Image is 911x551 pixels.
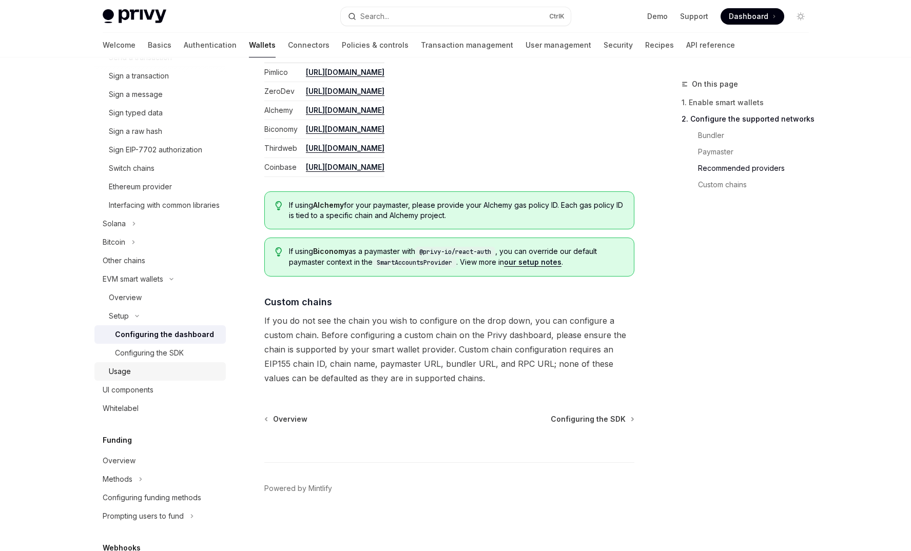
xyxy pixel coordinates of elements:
button: Toggle Bitcoin section [94,233,226,251]
td: Biconomy [264,120,302,139]
a: API reference [686,33,735,57]
div: Overview [103,455,135,467]
a: Paymaster [682,144,817,160]
a: Sign a message [94,85,226,104]
a: Switch chains [94,159,226,178]
a: Ethereum provider [94,178,226,196]
a: Sign EIP-7702 authorization [94,141,226,159]
a: Custom chains [682,176,817,193]
svg: Tip [275,201,282,210]
div: Bitcoin [103,236,125,248]
a: [URL][DOMAIN_NAME] [306,87,384,96]
div: Sign a transaction [109,70,169,82]
span: If using for your paymaster, please provide your Alchemy gas policy ID. Each gas policy ID is tie... [289,200,623,221]
a: Authentication [184,33,237,57]
div: EVM smart wallets [103,273,163,285]
button: Toggle EVM smart wallets section [94,270,226,288]
a: Bundler [682,127,817,144]
a: Support [680,11,708,22]
a: Welcome [103,33,135,57]
div: Configuring the dashboard [115,328,214,341]
a: Usage [94,362,226,381]
div: Solana [103,218,126,230]
div: Other chains [103,254,145,267]
div: Methods [103,473,132,485]
a: Overview [94,288,226,307]
td: Coinbase [264,158,302,177]
div: Prompting users to fund [103,510,184,522]
span: Configuring the SDK [551,414,626,424]
div: UI components [103,384,153,396]
div: Sign typed data [109,107,163,119]
a: Recommended providers [682,160,817,176]
a: UI components [94,381,226,399]
span: If you do not see the chain you wish to configure on the drop down, you can configure a custom ch... [264,313,634,385]
code: SmartAccountsProvider [373,258,456,268]
a: Policies & controls [342,33,409,57]
a: Wallets [249,33,276,57]
a: Recipes [645,33,674,57]
a: Connectors [288,33,329,57]
a: Overview [94,451,226,470]
div: Sign a message [109,88,163,101]
a: Overview [265,414,307,424]
a: Configuring the SDK [94,344,226,362]
a: Whitelabel [94,399,226,418]
a: Sign a raw hash [94,122,226,141]
td: Pimlico [264,63,302,82]
td: Thirdweb [264,139,302,158]
div: Sign EIP-7702 authorization [109,144,202,156]
button: Toggle Solana section [94,214,226,233]
div: Interfacing with common libraries [109,199,220,211]
span: Ctrl K [549,12,565,21]
a: Configuring the SDK [551,414,633,424]
a: Demo [647,11,668,22]
a: Configuring the dashboard [94,325,226,344]
code: @privy-io/react-auth [415,247,495,257]
a: 2. Configure the supported networks [682,111,817,127]
div: Switch chains [109,162,154,174]
img: light logo [103,9,166,24]
a: Sign a transaction [94,67,226,85]
a: Security [604,33,633,57]
svg: Tip [275,247,282,257]
span: On this page [692,78,738,90]
a: [URL][DOMAIN_NAME] [306,163,384,172]
div: Usage [109,365,131,378]
span: If using as a paymaster with , you can override our default paymaster context in the . View more ... [289,246,623,268]
button: Toggle Setup section [94,307,226,325]
a: Interfacing with common libraries [94,196,226,214]
div: Overview [109,291,142,304]
div: Configuring funding methods [103,491,201,504]
a: Other chains [94,251,226,270]
a: [URL][DOMAIN_NAME] [306,68,384,77]
div: Sign a raw hash [109,125,162,137]
a: Powered by Mintlify [264,483,332,494]
a: [URL][DOMAIN_NAME] [306,125,384,134]
a: [URL][DOMAIN_NAME] [306,144,384,153]
a: 1. Enable smart wallets [682,94,817,111]
a: Sign typed data [94,104,226,122]
td: ZeroDev [264,82,302,101]
a: [URL][DOMAIN_NAME] [306,106,384,115]
a: User management [526,33,591,57]
button: Toggle Prompting users to fund section [94,507,226,525]
span: Overview [273,414,307,424]
button: Toggle Methods section [94,470,226,488]
div: Search... [360,10,389,23]
span: Custom chains [264,295,332,309]
button: Open search [341,7,571,26]
strong: Alchemy [313,201,344,209]
div: Ethereum provider [109,181,172,193]
h5: Funding [103,434,132,446]
button: Toggle dark mode [792,8,809,25]
a: Dashboard [721,8,784,25]
td: Alchemy [264,101,302,120]
span: Dashboard [729,11,768,22]
a: Configuring funding methods [94,488,226,507]
div: Setup [109,310,129,322]
div: Configuring the SDK [115,347,184,359]
a: our setup notes [504,258,561,267]
strong: Biconomy [313,247,348,255]
a: Transaction management [421,33,513,57]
